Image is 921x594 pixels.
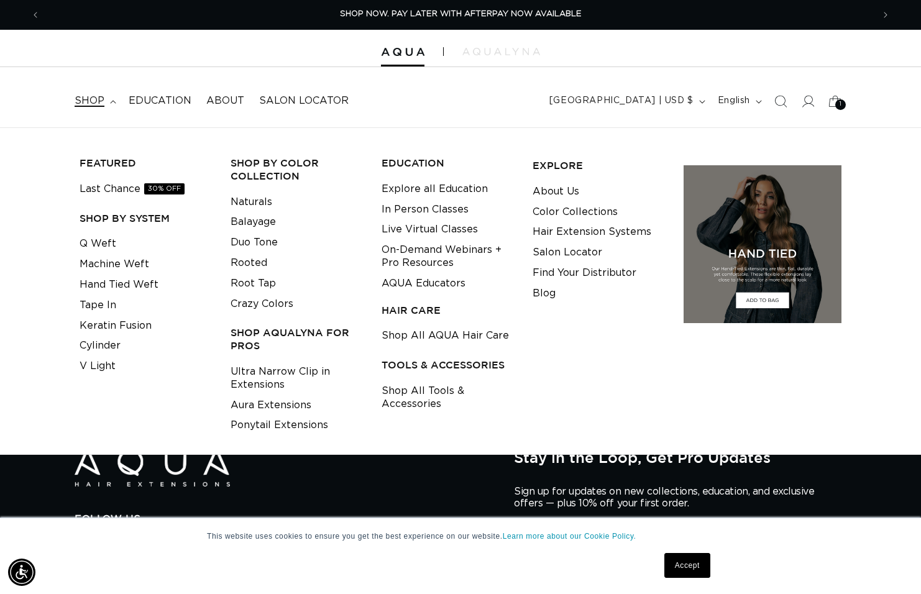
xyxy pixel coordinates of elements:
[514,449,846,466] h2: Stay in the Loop, Get Pro Updates
[533,263,636,283] a: Find Your Distributor
[382,273,465,294] a: AQUA Educators
[382,157,513,170] h3: EDUCATION
[381,48,424,57] img: Aqua Hair Extensions
[382,381,513,414] a: Shop All Tools & Accessories
[542,89,710,113] button: [GEOGRAPHIC_DATA] | USD $
[80,275,158,295] a: Hand Tied Weft
[199,87,252,115] a: About
[206,94,244,107] span: About
[382,359,513,372] h3: TOOLS & ACCESSORIES
[382,326,509,346] a: Shop All AQUA Hair Care
[533,283,556,304] a: Blog
[80,157,211,170] h3: FEATURED
[382,199,469,220] a: In Person Classes
[80,179,185,199] a: Last Chance30% OFF
[80,336,121,356] a: Cylinder
[121,87,199,115] a: Education
[767,88,794,115] summary: Search
[75,513,495,526] h2: Follow Us
[144,183,185,194] span: 30% OFF
[710,89,767,113] button: English
[22,3,49,27] button: Previous announcement
[231,294,293,314] a: Crazy Colors
[80,234,116,254] a: Q Weft
[80,316,152,336] a: Keratin Fusion
[382,304,513,317] h3: HAIR CARE
[664,553,710,578] a: Accept
[340,10,582,18] span: SHOP NOW. PAY LATER WITH AFTERPAY NOW AVAILABLE
[80,254,149,275] a: Machine Weft
[382,179,488,199] a: Explore all Education
[207,531,714,542] p: This website uses cookies to ensure you get the best experience on our website.
[231,395,311,416] a: Aura Extensions
[67,87,121,115] summary: shop
[80,212,211,225] h3: SHOP BY SYSTEM
[231,157,362,183] h3: Shop by Color Collection
[231,415,328,436] a: Ponytail Extensions
[872,3,899,27] button: Next announcement
[259,94,349,107] span: Salon Locator
[231,326,362,352] h3: Shop AquaLyna for Pros
[462,48,540,55] img: aqualyna.com
[382,219,478,240] a: Live Virtual Classes
[80,295,116,316] a: Tape In
[840,99,842,110] span: 1
[252,87,356,115] a: Salon Locator
[533,222,651,242] a: Hair Extension Systems
[533,242,602,263] a: Salon Locator
[231,212,276,232] a: Balayage
[503,532,636,541] a: Learn more about our Cookie Policy.
[75,449,230,487] img: Aqua Hair Extensions
[718,94,750,107] span: English
[859,534,921,594] iframe: Chat Widget
[129,94,191,107] span: Education
[75,94,104,107] span: shop
[382,240,513,273] a: On-Demand Webinars + Pro Resources
[533,159,664,172] h3: EXPLORE
[231,192,272,212] a: Naturals
[231,362,362,395] a: Ultra Narrow Clip in Extensions
[8,559,35,586] div: Accessibility Menu
[231,253,267,273] a: Rooted
[231,232,278,253] a: Duo Tone
[533,202,618,222] a: Color Collections
[80,356,116,377] a: V Light
[549,94,694,107] span: [GEOGRAPHIC_DATA] | USD $
[514,486,825,509] p: Sign up for updates on new collections, education, and exclusive offers — plus 10% off your first...
[533,181,579,202] a: About Us
[231,273,276,294] a: Root Tap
